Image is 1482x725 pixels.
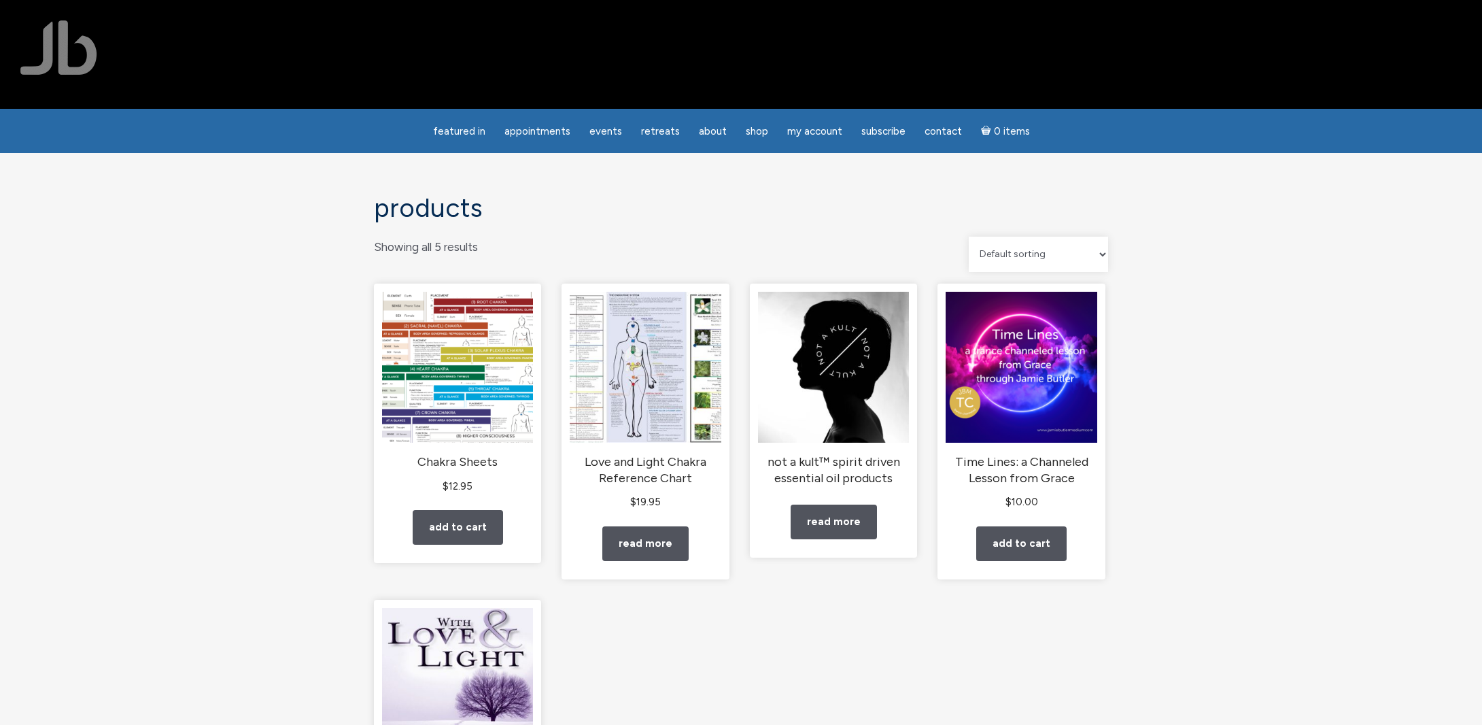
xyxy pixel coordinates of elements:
h2: Love and Light Chakra Reference Chart [570,454,721,486]
a: Appointments [496,118,579,145]
span: $ [443,480,449,492]
a: not a kult™ spirit driven essential oil products [758,292,909,486]
a: Read more about “Love and Light Chakra Reference Chart” [602,526,689,561]
span: $ [630,496,636,508]
p: Showing all 5 results [374,237,478,258]
span: About [699,125,727,137]
a: Love and Light Chakra Reference Chart $19.95 [570,292,721,511]
a: About [691,118,735,145]
a: Shop [738,118,776,145]
img: not a kult™ spirit driven essential oil products [758,292,909,443]
h2: Time Lines: a Channeled Lesson from Grace [946,454,1097,486]
span: My Account [787,125,842,137]
a: Add to cart: “Chakra Sheets” [413,510,503,545]
span: Subscribe [861,125,906,137]
bdi: 12.95 [443,480,472,492]
a: Chakra Sheets $12.95 [382,292,533,495]
span: $ [1005,496,1012,508]
a: My Account [779,118,850,145]
bdi: 19.95 [630,496,661,508]
a: Read more about “not a kult™ spirit driven essential oil products” [791,505,877,539]
img: Time Lines: a Channeled Lesson from Grace [946,292,1097,443]
a: featured in [425,118,494,145]
span: Shop [746,125,768,137]
a: Subscribe [853,118,914,145]
h2: not a kult™ spirit driven essential oil products [758,454,909,486]
span: Contact [925,125,962,137]
span: 0 items [994,127,1030,137]
span: featured in [433,125,485,137]
img: Jamie Butler. The Everyday Medium [20,20,97,75]
a: Contact [916,118,970,145]
bdi: 10.00 [1005,496,1038,508]
a: Events [581,118,630,145]
a: Time Lines: a Channeled Lesson from Grace $10.00 [946,292,1097,511]
a: Retreats [633,118,688,145]
span: Retreats [641,125,680,137]
i: Cart [981,125,994,137]
a: Cart0 items [973,117,1038,145]
select: Shop order [969,237,1108,272]
h1: Products [374,194,1108,223]
span: Appointments [504,125,570,137]
img: Chakra Sheets [382,292,533,443]
h2: Chakra Sheets [382,454,533,471]
img: Love and Light Chakra Reference Chart [570,292,721,443]
a: Add to cart: “Time Lines: a Channeled Lesson from Grace” [976,526,1067,561]
span: Events [589,125,622,137]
